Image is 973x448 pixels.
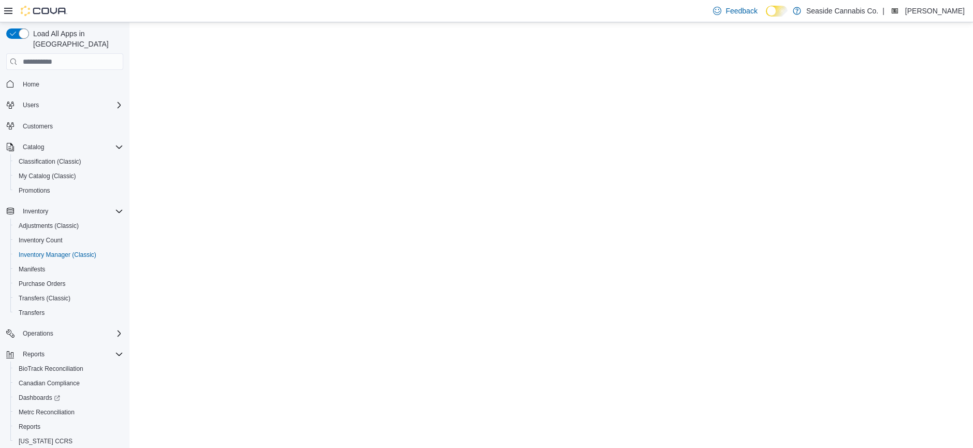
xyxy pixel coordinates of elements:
[19,157,81,166] span: Classification (Classic)
[10,405,127,420] button: Metrc Reconciliation
[14,263,49,276] a: Manifests
[14,435,123,447] span: Washington CCRS
[19,348,49,360] button: Reports
[14,421,123,433] span: Reports
[725,6,757,16] span: Feedback
[14,278,123,290] span: Purchase Orders
[14,170,123,182] span: My Catalog (Classic)
[10,391,127,405] a: Dashboards
[19,327,57,340] button: Operations
[10,277,127,291] button: Purchase Orders
[14,363,123,375] span: BioTrack Reconciliation
[14,220,123,232] span: Adjustments (Classic)
[14,249,123,261] span: Inventory Manager (Classic)
[14,184,123,197] span: Promotions
[19,205,123,218] span: Inventory
[10,248,127,262] button: Inventory Manager (Classic)
[14,155,123,168] span: Classification (Classic)
[2,326,127,341] button: Operations
[14,307,49,319] a: Transfers
[905,5,965,17] p: [PERSON_NAME]
[10,262,127,277] button: Manifests
[14,184,54,197] a: Promotions
[14,377,84,389] a: Canadian Compliance
[19,408,75,416] span: Metrc Reconciliation
[14,392,64,404] a: Dashboards
[19,294,70,302] span: Transfers (Classic)
[23,122,53,131] span: Customers
[806,5,878,17] p: Seaside Cannabis Co.
[14,377,123,389] span: Canadian Compliance
[10,233,127,248] button: Inventory Count
[19,365,83,373] span: BioTrack Reconciliation
[19,348,123,360] span: Reports
[2,140,127,154] button: Catalog
[19,265,45,273] span: Manifests
[19,236,63,244] span: Inventory Count
[21,6,67,16] img: Cova
[14,307,123,319] span: Transfers
[23,143,44,151] span: Catalog
[14,421,45,433] a: Reports
[19,251,96,259] span: Inventory Manager (Classic)
[14,406,123,418] span: Metrc Reconciliation
[19,327,123,340] span: Operations
[10,376,127,391] button: Canadian Compliance
[14,435,77,447] a: [US_STATE] CCRS
[19,120,57,133] a: Customers
[29,28,123,49] span: Load All Apps in [GEOGRAPHIC_DATA]
[23,350,45,358] span: Reports
[19,222,79,230] span: Adjustments (Classic)
[766,6,788,17] input: Dark Mode
[19,205,52,218] button: Inventory
[14,406,79,418] a: Metrc Reconciliation
[14,263,123,276] span: Manifests
[19,99,123,111] span: Users
[10,154,127,169] button: Classification (Classic)
[2,119,127,134] button: Customers
[19,77,123,90] span: Home
[19,280,66,288] span: Purchase Orders
[2,98,127,112] button: Users
[19,78,43,91] a: Home
[14,292,75,305] a: Transfers (Classic)
[19,394,60,402] span: Dashboards
[14,363,88,375] a: BioTrack Reconciliation
[709,1,761,21] a: Feedback
[14,249,100,261] a: Inventory Manager (Classic)
[889,5,901,17] div: Mehgan Wieland
[10,219,127,233] button: Adjustments (Classic)
[19,423,40,431] span: Reports
[10,420,127,434] button: Reports
[19,172,76,180] span: My Catalog (Classic)
[2,76,127,91] button: Home
[19,309,45,317] span: Transfers
[14,234,123,247] span: Inventory Count
[10,306,127,320] button: Transfers
[19,141,48,153] button: Catalog
[2,347,127,362] button: Reports
[19,99,43,111] button: Users
[19,379,80,387] span: Canadian Compliance
[14,292,123,305] span: Transfers (Classic)
[23,329,53,338] span: Operations
[14,155,85,168] a: Classification (Classic)
[882,5,884,17] p: |
[23,80,39,89] span: Home
[14,234,67,247] a: Inventory Count
[14,392,123,404] span: Dashboards
[10,362,127,376] button: BioTrack Reconciliation
[14,220,83,232] a: Adjustments (Classic)
[10,291,127,306] button: Transfers (Classic)
[23,207,48,215] span: Inventory
[19,120,123,133] span: Customers
[23,101,39,109] span: Users
[19,141,123,153] span: Catalog
[10,183,127,198] button: Promotions
[19,437,72,445] span: [US_STATE] CCRS
[14,170,80,182] a: My Catalog (Classic)
[19,186,50,195] span: Promotions
[2,204,127,219] button: Inventory
[10,169,127,183] button: My Catalog (Classic)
